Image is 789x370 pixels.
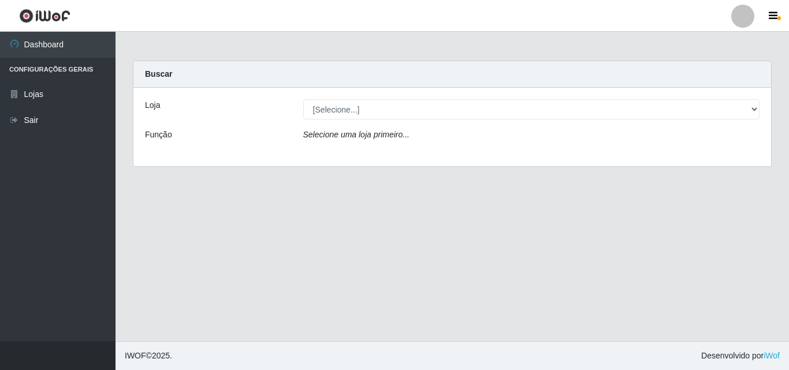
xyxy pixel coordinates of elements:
[764,351,780,360] a: iWof
[145,129,172,141] label: Função
[701,350,780,362] span: Desenvolvido por
[145,69,172,79] strong: Buscar
[19,9,70,23] img: CoreUI Logo
[125,351,146,360] span: IWOF
[125,350,172,362] span: © 2025 .
[145,99,160,111] label: Loja
[303,130,410,139] i: Selecione uma loja primeiro...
